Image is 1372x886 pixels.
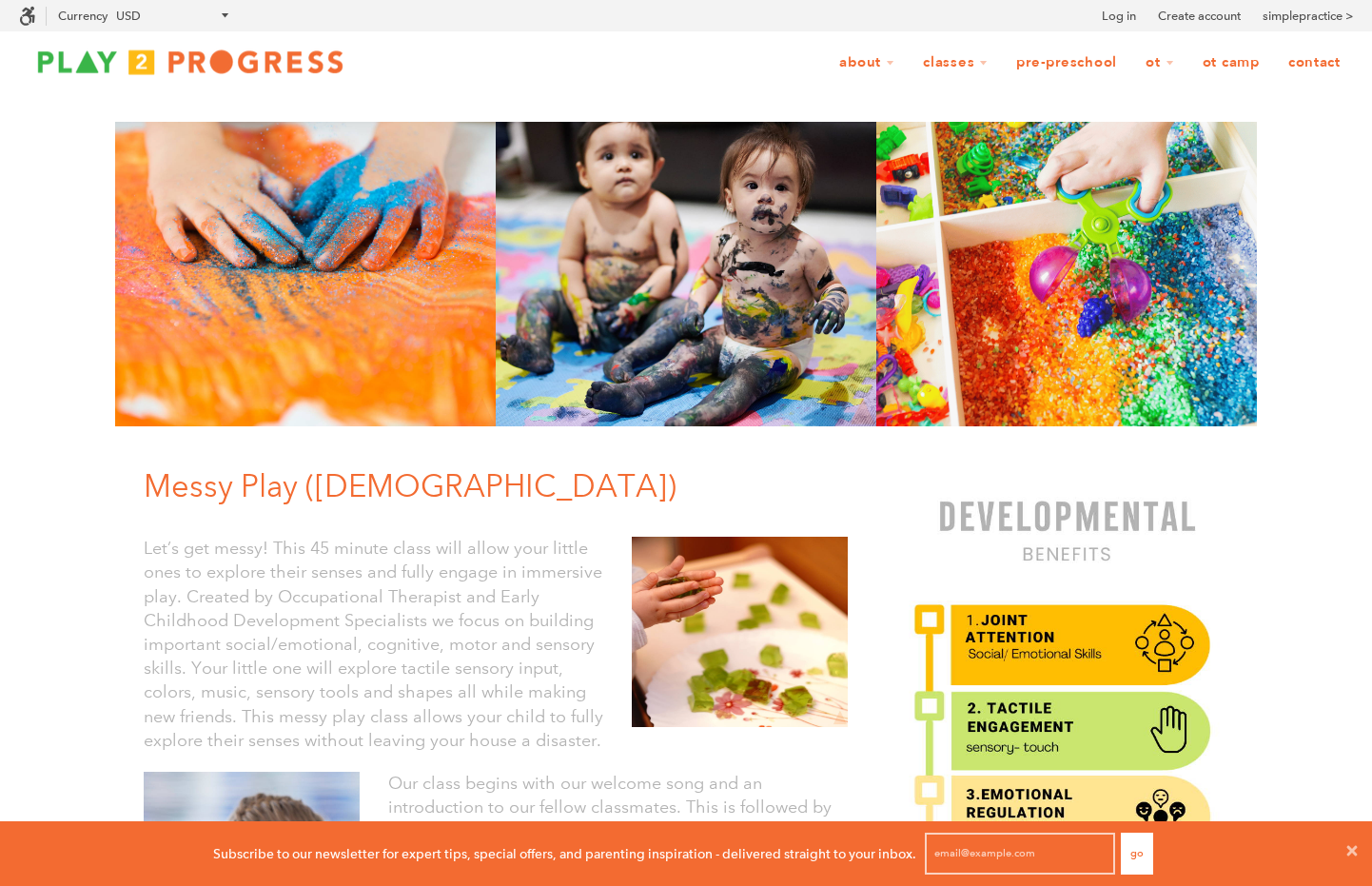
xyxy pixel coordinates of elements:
[827,45,907,81] a: About
[1263,7,1353,26] a: simplepractice >
[19,43,362,81] img: Play2Progress logo
[925,833,1115,875] input: email@example.com
[1004,45,1129,81] a: Pre-Preschool
[1102,7,1136,26] a: Log in
[1276,45,1353,81] a: Contact
[1190,45,1272,81] a: OT Camp
[911,45,1000,81] a: Classes
[144,537,603,753] p: Let’s get messy! This 45 minute class will allow your little ones to explore their senses and ful...
[1133,45,1186,81] a: OT
[144,464,862,508] h1: Messy Play ([DEMOGRAPHIC_DATA])
[1121,833,1153,875] button: Go
[213,843,916,864] p: Subscribe to our newsletter for expert tips, special offers, and parenting inspiration - delivere...
[1158,7,1241,26] a: Create account
[58,9,108,23] label: Currency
